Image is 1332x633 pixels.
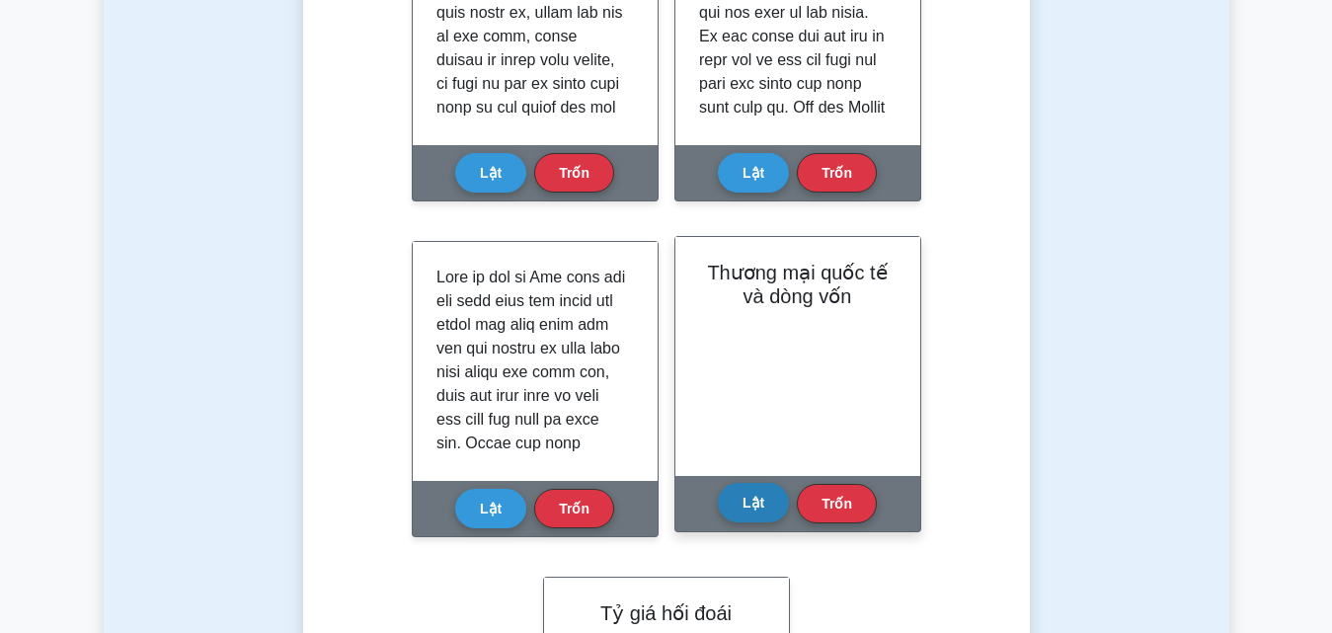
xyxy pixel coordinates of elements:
[797,484,877,523] button: Trốn
[822,496,852,512] font: Trốn
[480,501,502,516] font: Lật
[743,165,764,181] font: Lật
[534,153,614,193] button: Trốn
[480,165,502,181] font: Lật
[718,483,789,522] button: Lật
[559,165,589,181] font: Trốn
[822,165,852,181] font: Trốn
[455,489,526,528] button: Lật
[455,153,526,193] button: Lật
[743,495,764,511] font: Lật
[559,501,589,516] font: Trốn
[707,262,887,307] font: Thương mại quốc tế và dòng vốn
[600,602,732,624] font: Tỷ giá hối đoái
[718,153,789,193] button: Lật
[797,153,877,193] button: Trốn
[534,489,614,528] button: Trốn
